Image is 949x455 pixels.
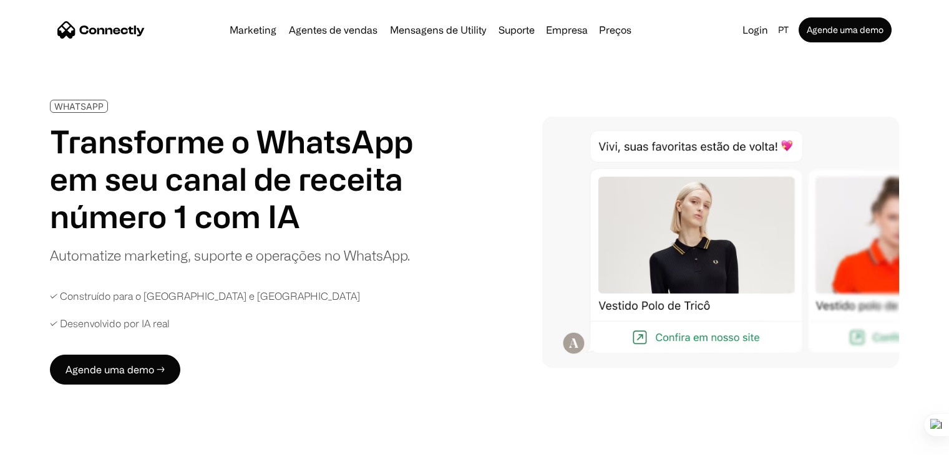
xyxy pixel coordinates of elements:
[57,21,145,39] a: home
[778,21,789,39] div: pt
[737,21,773,39] a: Login
[54,102,104,111] div: WHATSAPP
[494,25,540,35] a: Suporte
[12,432,75,451] aside: Language selected: Português (Brasil)
[546,21,588,39] div: Empresa
[50,318,170,330] div: ✓ Desenvolvido por IA real
[542,21,591,39] div: Empresa
[50,290,360,302] div: ✓ Construído para o [GEOGRAPHIC_DATA] e [GEOGRAPHIC_DATA]
[773,21,796,39] div: pt
[25,433,75,451] ul: Language list
[50,123,461,235] h1: Transforme o WhatsApp em seu canal de receita número 1 com IA
[50,355,180,385] a: Agende uma demo →
[799,17,892,42] a: Agende uma demo
[385,25,491,35] a: Mensagens de Utility
[594,25,636,35] a: Preços
[225,25,281,35] a: Marketing
[50,245,410,266] div: Automatize marketing, suporte e operações no WhatsApp.
[284,25,382,35] a: Agentes de vendas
